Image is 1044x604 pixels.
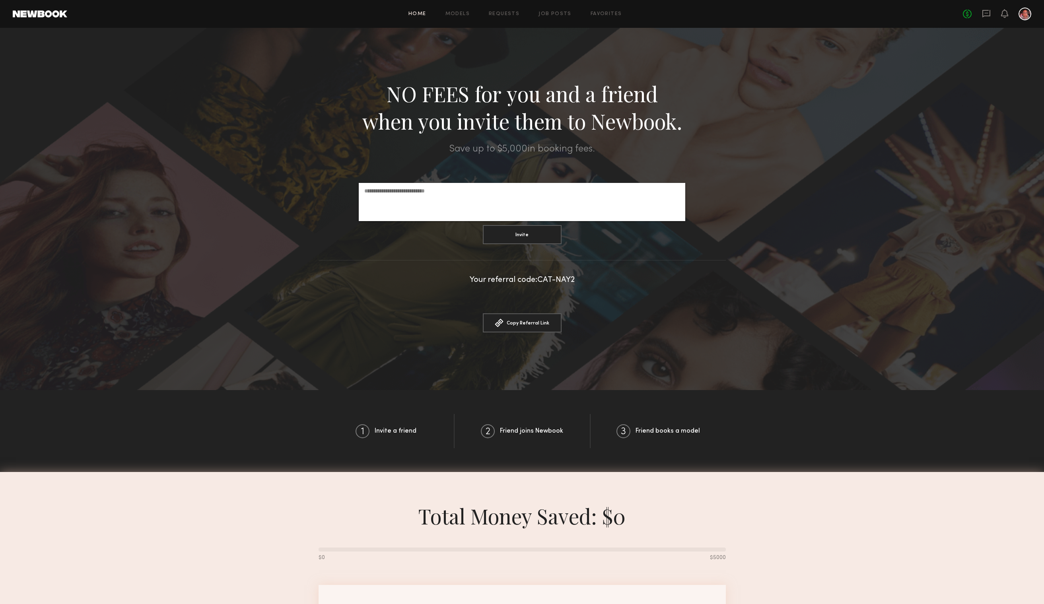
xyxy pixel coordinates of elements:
a: Requests [489,12,519,17]
h2: Total Money Saved: $ 0 [418,504,626,528]
a: Home [408,12,426,17]
span: $ 5000 [710,553,726,563]
a: Job Posts [539,12,572,17]
button: Invite [483,225,562,244]
a: Models [445,12,470,17]
div: Invite a friend [319,414,455,448]
div: Friend books a model [591,414,726,448]
div: Friend joins Newbook [455,414,591,448]
a: Favorites [591,12,622,17]
span: $ 0 [319,553,325,563]
button: Copy Referral Link [483,313,562,332]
